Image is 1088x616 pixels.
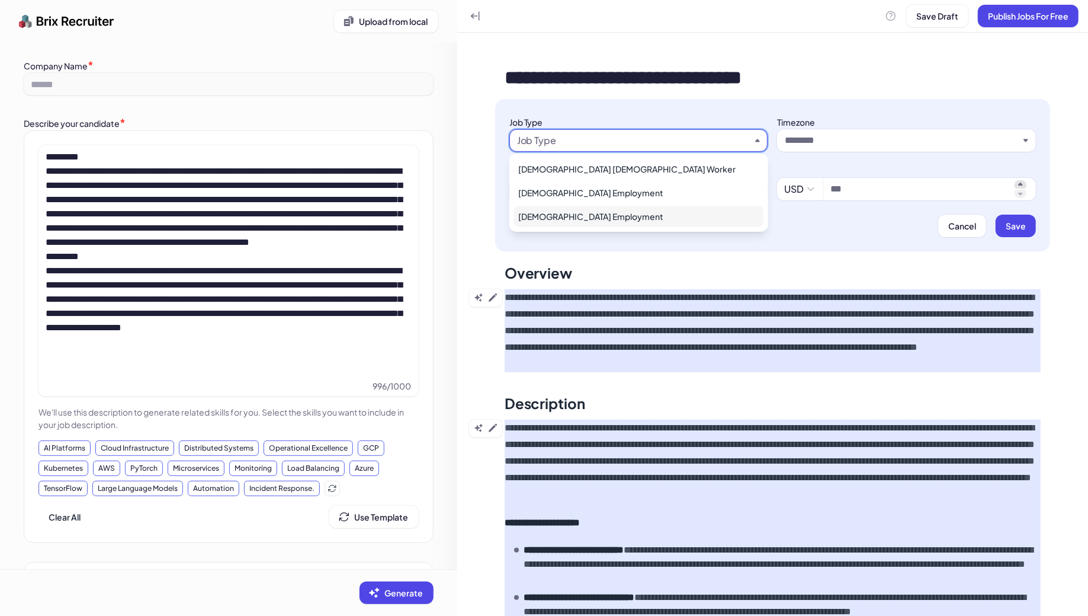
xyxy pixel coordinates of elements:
[777,117,815,127] label: Timezone
[505,394,586,413] div: Description
[125,461,163,476] div: PyTorch
[93,461,120,476] div: AWS
[349,461,379,476] div: Azure
[385,588,423,598] span: Generate
[906,5,968,27] button: Save Draft
[329,506,419,528] button: Use Template
[334,10,438,33] button: Upload from local
[24,60,88,71] label: Company Name
[514,158,763,180] div: [DEMOGRAPHIC_DATA] [DEMOGRAPHIC_DATA] Worker
[282,461,345,476] div: Load Balancing
[1006,221,1026,231] span: Save
[514,182,763,203] div: [DEMOGRAPHIC_DATA] Employment
[988,11,1068,21] span: Publish Jobs For Free
[92,481,183,496] div: Large Language Models
[19,9,114,33] img: logo
[95,441,174,456] div: Cloud Infrastructure
[978,5,1079,27] button: Publish Jobs For Free
[49,512,81,522] span: Clear All
[373,380,412,392] span: 996 / 1000
[784,182,816,196] div: USD
[244,481,320,496] div: Incident Response.
[355,512,409,522] span: Use Template
[360,16,428,27] span: Upload from local
[179,441,259,456] div: Distributed Systems
[916,11,958,21] span: Save Draft
[168,461,224,476] div: Microservices
[517,133,751,148] button: Job Type
[264,441,353,456] div: Operational Excellence
[360,582,434,604] button: Generate
[38,441,91,456] div: AI Platforms
[24,118,120,129] label: Describe your candidate
[38,461,88,476] div: Kubernetes
[229,461,277,476] div: Monitoring
[505,263,573,282] div: Overview
[509,166,1036,178] span: Annual salary range
[358,441,384,456] div: GCP
[517,133,557,148] div: Job Type
[996,215,1036,237] button: Save
[509,117,543,127] label: Job Type
[948,221,976,231] span: Cancel
[38,506,91,528] button: Clear All
[514,206,763,227] div: [DEMOGRAPHIC_DATA] Employment
[38,481,88,496] div: TensorFlow
[938,215,986,237] button: Cancel
[38,406,419,431] p: We'll use this description to generate related skills for you. Select the skills you want to incl...
[188,481,239,496] div: Automation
